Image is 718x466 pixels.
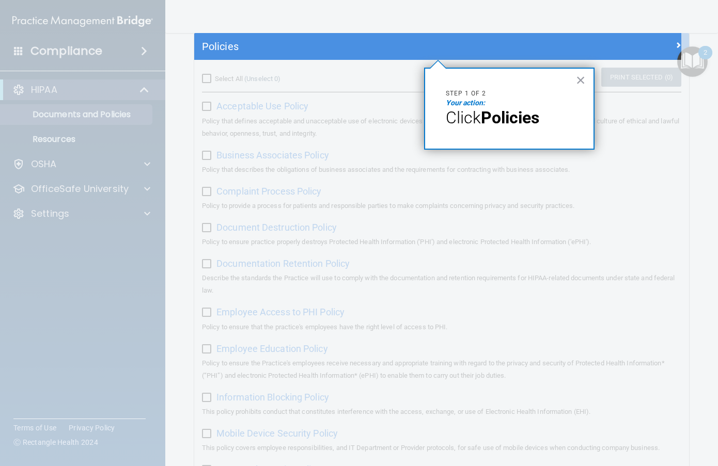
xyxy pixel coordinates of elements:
span: Click [446,108,481,127]
p: Step 1 of 2 [446,89,573,98]
strong: Policies [481,108,539,127]
h5: Policies [202,41,558,52]
button: Close [576,72,586,88]
button: Open Resource Center, 2 new notifications [677,46,708,77]
em: Your action: [446,99,485,107]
